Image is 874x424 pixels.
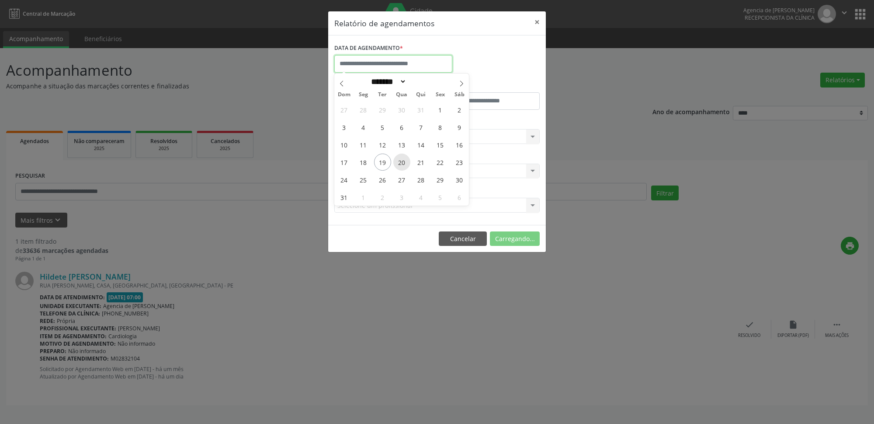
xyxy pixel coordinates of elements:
span: Agosto 22, 2025 [432,154,449,171]
span: Julho 31, 2025 [413,101,430,118]
span: Agosto 6, 2025 [393,119,410,136]
span: Seg [354,92,373,98]
span: Setembro 6, 2025 [451,189,468,206]
span: Sáb [450,92,469,98]
span: Agosto 30, 2025 [451,171,468,188]
span: Julho 29, 2025 [374,101,391,118]
span: Setembro 4, 2025 [413,189,430,206]
span: Agosto 17, 2025 [336,154,353,171]
span: Agosto 29, 2025 [432,171,449,188]
span: Agosto 3, 2025 [336,119,353,136]
span: Agosto 19, 2025 [374,154,391,171]
span: Agosto 24, 2025 [336,171,353,188]
button: Carregando... [490,231,540,246]
span: Agosto 31, 2025 [336,189,353,206]
label: DATA DE AGENDAMENTO [334,42,403,55]
span: Setembro 3, 2025 [393,189,410,206]
span: Agosto 27, 2025 [393,171,410,188]
span: Qua [392,92,411,98]
h5: Relatório de agendamentos [334,18,434,29]
span: Agosto 2, 2025 [451,101,468,118]
button: Close [528,11,546,33]
span: Agosto 23, 2025 [451,154,468,171]
button: Cancelar [439,231,487,246]
span: Agosto 12, 2025 [374,136,391,153]
span: Agosto 21, 2025 [413,154,430,171]
span: Agosto 14, 2025 [413,136,430,153]
span: Sex [430,92,450,98]
span: Agosto 11, 2025 [355,136,372,153]
span: Julho 28, 2025 [355,101,372,118]
span: Agosto 10, 2025 [336,136,353,153]
span: Agosto 25, 2025 [355,171,372,188]
span: Agosto 28, 2025 [413,171,430,188]
select: Month [368,77,406,86]
span: Agosto 16, 2025 [451,136,468,153]
span: Agosto 8, 2025 [432,119,449,136]
span: Agosto 15, 2025 [432,136,449,153]
span: Agosto 5, 2025 [374,119,391,136]
span: Agosto 20, 2025 [393,154,410,171]
span: Agosto 13, 2025 [393,136,410,153]
span: Ter [373,92,392,98]
span: Setembro 5, 2025 [432,189,449,206]
span: Dom [334,92,354,98]
span: Qui [411,92,430,98]
span: Agosto 7, 2025 [413,119,430,136]
span: Agosto 26, 2025 [374,171,391,188]
span: Agosto 18, 2025 [355,154,372,171]
span: Agosto 4, 2025 [355,119,372,136]
span: Agosto 1, 2025 [432,101,449,118]
span: Julho 30, 2025 [393,101,410,118]
input: Year [406,77,435,86]
span: Setembro 1, 2025 [355,189,372,206]
span: Setembro 2, 2025 [374,189,391,206]
span: Julho 27, 2025 [336,101,353,118]
span: Agosto 9, 2025 [451,119,468,136]
label: ATÉ [439,79,540,92]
